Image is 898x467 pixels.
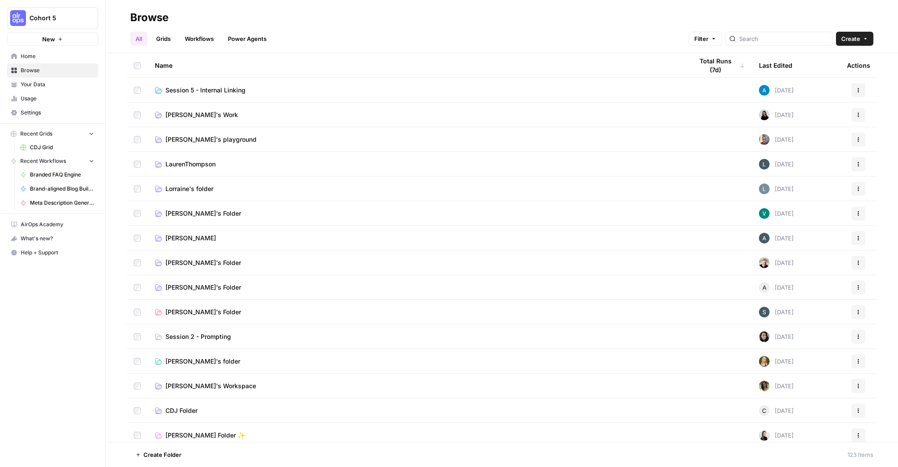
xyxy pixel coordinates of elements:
[21,95,94,103] span: Usage
[165,332,231,341] span: Session 2 - Prompting
[759,307,770,317] img: l7wc9lttar9mml2em7ssp1le7bvz
[759,356,794,367] div: [DATE]
[180,32,219,46] a: Workflows
[7,92,98,106] a: Usage
[10,10,26,26] img: Cohort 5 Logo
[30,185,94,193] span: Brand-aligned Blog Builder
[20,157,66,165] span: Recent Workflows
[759,110,794,120] div: [DATE]
[759,110,770,120] img: vio31xwqbzqwqde1387k1bp3keqw
[759,233,794,243] div: [DATE]
[759,134,770,145] img: 12lpmarulu2z3pnc3j6nly8e5680
[759,430,794,441] div: [DATE]
[155,209,679,218] a: [PERSON_NAME]'s Folder
[21,66,94,74] span: Browse
[762,283,766,292] span: A
[21,249,94,257] span: Help + Support
[155,283,679,292] a: [PERSON_NAME]'s Folder
[759,430,770,441] img: 39yvk6re8pq17klu4428na3vpvu6
[165,209,241,218] span: [PERSON_NAME]'s Folder
[151,32,176,46] a: Grids
[7,7,98,29] button: Workspace: Cohort 5
[165,110,238,119] span: [PERSON_NAME]'s Work
[16,196,98,210] a: Meta Description Generator
[165,160,216,169] span: LaurenThompson
[689,32,722,46] button: Filter
[165,382,256,390] span: [PERSON_NAME]'s Workspace
[42,35,55,44] span: New
[155,110,679,119] a: [PERSON_NAME]'s Work
[759,184,770,194] img: lv9aeu8m5xbjlu53qhb6bdsmtbjy
[20,130,52,138] span: Recent Grids
[836,32,873,46] button: Create
[759,208,794,219] div: [DATE]
[16,140,98,154] a: CDJ Grid
[759,381,770,391] img: ftiewkinvtttmmywn0rd7mbqrk6g
[694,34,708,43] span: Filter
[847,53,870,77] div: Actions
[759,53,792,77] div: Last Edited
[30,171,94,179] span: Branded FAQ Engine
[29,14,83,22] span: Cohort 5
[759,257,794,268] div: [DATE]
[739,34,828,43] input: Search
[165,308,241,316] span: [PERSON_NAME]'s Folder
[155,308,679,316] a: [PERSON_NAME]'s Folder
[165,135,257,144] span: [PERSON_NAME]'s playground
[7,77,98,92] a: Your Data
[759,257,770,268] img: 2o0kkxn9fh134egdy59ddfshx893
[143,450,181,459] span: Create Folder
[130,11,169,25] div: Browse
[759,233,770,243] img: 68eax6o9931tp367ot61l5pewa28
[759,381,794,391] div: [DATE]
[155,160,679,169] a: LaurenThompson
[759,184,794,194] div: [DATE]
[847,450,873,459] div: 123 Items
[155,184,679,193] a: Lorraine's folder
[155,406,679,415] a: CDJ Folder
[7,106,98,120] a: Settings
[759,331,770,342] img: 0od0somutai3rosqwdkhgswflu93
[759,356,770,367] img: r24b6keouon8mlof60ptx1lwn1nq
[7,232,98,245] div: What's new?
[21,52,94,60] span: Home
[7,127,98,140] button: Recent Grids
[30,199,94,207] span: Meta Description Generator
[7,217,98,232] a: AirOps Academy
[155,357,679,366] a: [PERSON_NAME]'s folder
[759,331,794,342] div: [DATE]
[165,283,241,292] span: [PERSON_NAME]'s Folder
[759,307,794,317] div: [DATE]
[7,33,98,46] button: New
[165,357,240,366] span: [PERSON_NAME]'s folder
[21,81,94,88] span: Your Data
[165,86,246,95] span: Session 5 - Internal Linking
[223,32,272,46] a: Power Agents
[155,332,679,341] a: Session 2 - Prompting
[759,85,770,96] img: o3cqybgnmipr355j8nz4zpq1mc6x
[759,208,770,219] img: 935t5o3ujyg5cl1tvksx6hltjbvk
[155,135,679,144] a: [PERSON_NAME]'s playground
[155,234,679,243] a: [PERSON_NAME]
[7,63,98,77] a: Browse
[7,49,98,63] a: Home
[762,406,766,415] span: C
[759,159,770,169] img: eo9lktsprry8209vkn7ycobjpxcc
[155,53,679,77] div: Name
[155,431,679,440] a: [PERSON_NAME] Folder ✨
[165,406,198,415] span: CDJ Folder
[759,159,794,169] div: [DATE]
[155,382,679,390] a: [PERSON_NAME]'s Workspace
[165,258,241,267] span: [PERSON_NAME]'s Folder
[30,143,94,151] span: CDJ Grid
[7,154,98,168] button: Recent Workflows
[155,258,679,267] a: [PERSON_NAME]'s Folder
[165,431,245,440] span: [PERSON_NAME] Folder ✨
[155,86,679,95] a: Session 5 - Internal Linking
[759,134,794,145] div: [DATE]
[759,282,794,293] div: [DATE]
[7,246,98,260] button: Help + Support
[165,234,216,243] span: [PERSON_NAME]
[165,184,213,193] span: Lorraine's folder
[16,168,98,182] a: Branded FAQ Engine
